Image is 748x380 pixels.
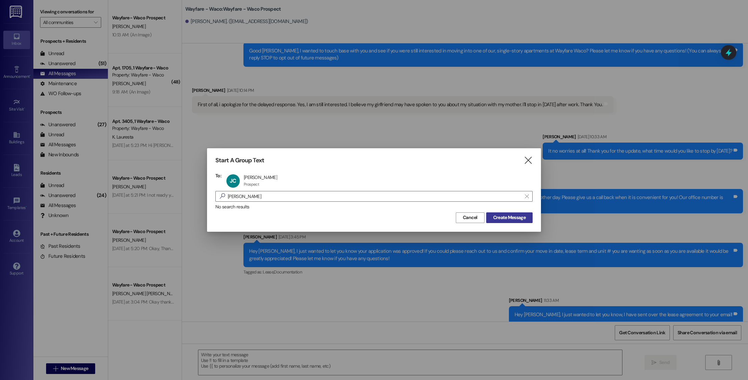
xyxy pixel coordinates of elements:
[228,192,522,201] input: Search for any contact or apartment
[525,194,529,199] i: 
[463,214,478,221] span: Cancel
[217,193,228,200] i: 
[215,203,533,210] div: No search results
[244,174,277,180] div: [PERSON_NAME]
[230,177,236,184] span: JC
[215,173,221,179] h3: To:
[456,212,485,223] button: Cancel
[215,157,264,164] h3: Start A Group Text
[493,214,526,221] span: Create Message
[524,157,533,164] i: 
[522,191,532,201] button: Clear text
[244,182,259,187] div: Prospect
[486,212,533,223] button: Create Message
